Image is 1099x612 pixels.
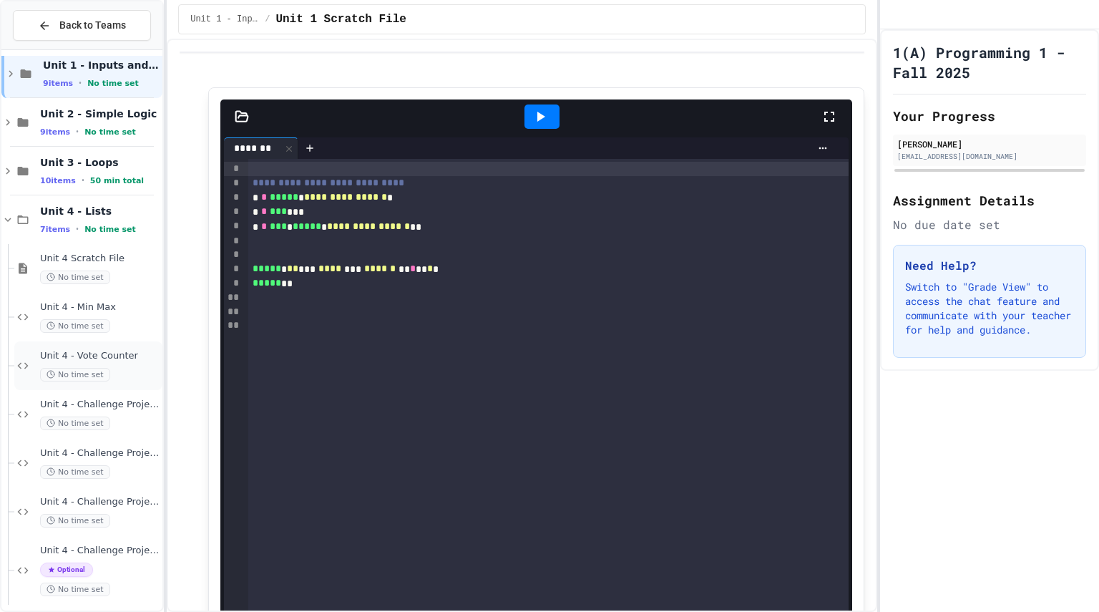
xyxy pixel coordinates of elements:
[13,10,151,41] button: Back to Teams
[40,176,76,185] span: 10 items
[76,126,79,137] span: •
[40,447,160,460] span: Unit 4 - Challenge Projects - Quizlet - Even groups
[59,18,126,33] span: Back to Teams
[43,59,160,72] span: Unit 1 - Inputs and Numbers
[40,225,70,234] span: 7 items
[40,465,110,479] span: No time set
[265,14,270,25] span: /
[40,399,160,411] span: Unit 4 - Challenge Project - Gimkit random name generator
[190,14,259,25] span: Unit 1 - Inputs and Numbers
[905,257,1074,274] h3: Need Help?
[40,350,160,362] span: Unit 4 - Vote Counter
[82,175,84,186] span: •
[893,190,1086,210] h2: Assignment Details
[893,106,1086,126] h2: Your Progress
[40,563,93,577] span: Optional
[897,137,1082,150] div: [PERSON_NAME]
[40,545,160,557] span: Unit 4 - Challenge Project - Grade Calculator
[40,583,110,596] span: No time set
[40,496,160,508] span: Unit 4 - Challenge Project - Python Word Counter
[43,79,73,88] span: 9 items
[40,107,160,120] span: Unit 2 - Simple Logic
[40,514,110,528] span: No time set
[76,223,79,235] span: •
[84,127,136,137] span: No time set
[40,319,110,333] span: No time set
[40,368,110,382] span: No time set
[87,79,139,88] span: No time set
[84,225,136,234] span: No time set
[79,77,82,89] span: •
[40,156,160,169] span: Unit 3 - Loops
[40,205,160,218] span: Unit 4 - Lists
[90,176,144,185] span: 50 min total
[893,42,1086,82] h1: 1(A) Programming 1 - Fall 2025
[40,301,160,314] span: Unit 4 - Min Max
[40,417,110,430] span: No time set
[275,11,406,28] span: Unit 1 Scratch File
[897,151,1082,162] div: [EMAIL_ADDRESS][DOMAIN_NAME]
[905,280,1074,337] p: Switch to "Grade View" to access the chat feature and communicate with your teacher for help and ...
[893,216,1086,233] div: No due date set
[40,127,70,137] span: 9 items
[40,271,110,284] span: No time set
[40,253,160,265] span: Unit 4 Scratch File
